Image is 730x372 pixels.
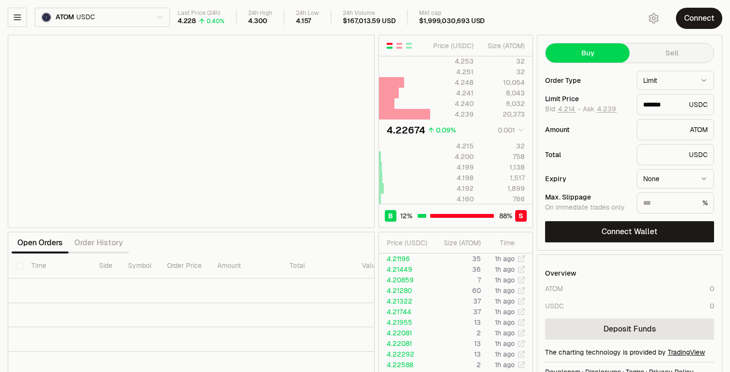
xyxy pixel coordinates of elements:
td: 4.21744 [379,306,432,317]
time: 1h ago [495,265,515,274]
div: 24h High [248,10,272,17]
time: 1h ago [495,254,515,263]
div: 32 [482,141,525,151]
div: Time [489,238,515,248]
th: Amount [210,253,282,279]
div: 0.09% [436,125,456,135]
div: 6,032 [482,99,525,108]
div: Max. Slippage [545,194,629,200]
td: 37 [432,296,481,306]
div: 0 [710,284,714,293]
div: $167,013.59 USD [343,17,395,26]
time: 1h ago [495,297,515,306]
img: ATOM Logo [42,13,51,22]
div: 0.40% [207,17,225,25]
a: TradingView [668,348,705,357]
div: Price ( USDC ) [431,41,474,51]
div: 4.198 [431,173,474,183]
td: 7 [432,275,481,285]
div: $1,999,030,693 USD [419,17,485,26]
div: 4.157 [296,17,311,26]
td: 4.22081 [379,338,432,349]
span: Ask [583,105,617,114]
time: 1h ago [495,276,515,284]
td: 4.20859 [379,275,432,285]
div: 4.300 [248,17,267,26]
div: 1,138 [482,162,525,172]
div: 4.200 [431,152,474,161]
time: 1h ago [495,307,515,316]
div: Expiry [545,175,629,182]
div: USDC [637,94,714,115]
td: 4.22588 [379,359,432,370]
div: 20,373 [482,109,525,119]
div: 4.215 [431,141,474,151]
td: 4.21322 [379,296,432,306]
button: Limit [637,71,714,90]
td: 4.22081 [379,328,432,338]
div: 4.160 [431,194,474,204]
div: 766 [482,194,525,204]
td: 4.22292 [379,349,432,359]
td: 2 [432,328,481,338]
th: Symbol [120,253,159,279]
td: 13 [432,349,481,359]
time: 1h ago [495,350,515,359]
div: 4.241 [431,88,474,98]
div: 24h Volume [343,10,395,17]
span: 88 % [499,211,512,221]
time: 1h ago [495,318,515,327]
td: 4.21196 [379,253,432,264]
button: Order History [69,233,129,252]
div: 24h Low [296,10,319,17]
div: Overview [545,268,576,278]
button: Show Sell Orders Only [395,42,403,50]
button: Select all [16,262,24,270]
div: Size ( ATOM ) [440,238,481,248]
th: Time [24,253,91,279]
time: 1h ago [495,339,515,348]
div: Limit Price [545,95,629,102]
button: Sell [630,43,714,63]
button: Connect [676,8,722,29]
time: 1h ago [495,286,515,295]
div: 4.199 [431,162,474,172]
time: 1h ago [495,329,515,337]
div: Total [545,151,629,158]
td: 60 [432,285,481,296]
div: The charting technology is provided by [545,347,714,357]
span: Bid - [545,105,581,114]
div: Amount [545,126,629,133]
div: ATOM [637,119,714,140]
td: 37 [432,306,481,317]
div: 4.228 [178,17,196,26]
div: Order Type [545,77,629,84]
div: USDC [545,301,564,311]
div: 4.251 [431,67,474,77]
th: Value [354,253,387,279]
button: Show Buy and Sell Orders [386,42,393,50]
span: USDC [76,13,95,22]
div: USDC [637,144,714,165]
div: 10,054 [482,78,525,87]
td: 4.21280 [379,285,432,296]
span: 12 % [400,211,412,221]
span: B [388,211,393,221]
div: 32 [482,56,525,66]
div: Mkt cap [419,10,485,17]
th: Order Price [159,253,210,279]
td: 2 [432,359,481,370]
th: Side [91,253,120,279]
td: 13 [432,338,481,349]
td: 4.21449 [379,264,432,275]
div: Price ( USDC ) [387,238,432,248]
div: Last Price (24h) [178,10,225,17]
button: 4.214 [557,105,576,113]
div: 8,043 [482,88,525,98]
div: 32 [482,67,525,77]
a: Deposit Funds [545,319,714,340]
button: Buy [546,43,630,63]
div: 4.192 [431,184,474,193]
button: Connect Wallet [545,221,714,242]
button: Show Buy Orders Only [405,42,413,50]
